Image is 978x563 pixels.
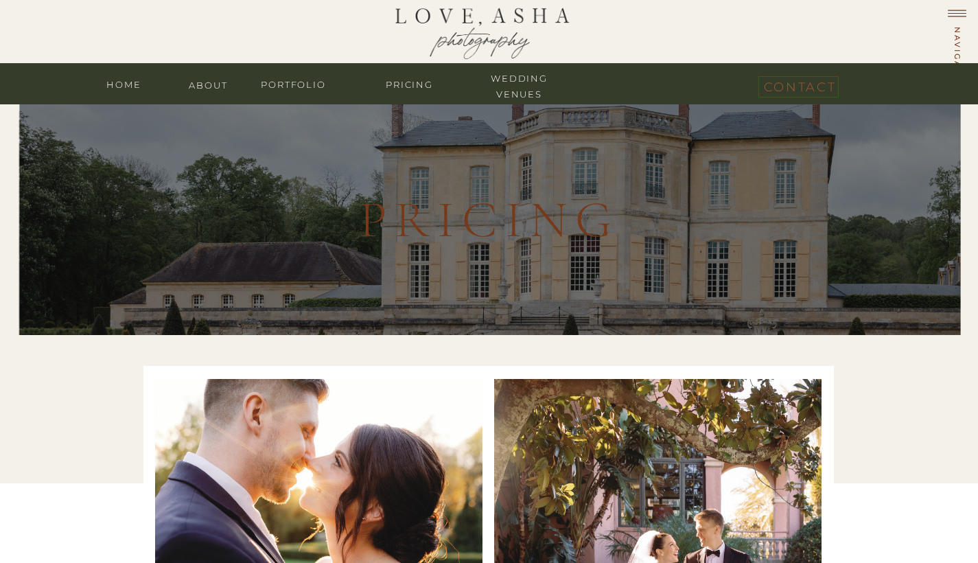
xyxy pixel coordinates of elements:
[181,78,236,91] a: about
[253,77,335,90] a: portfolio
[369,77,451,90] a: Pricing
[764,76,833,92] a: contact
[358,174,620,249] h3: pricing
[478,71,561,84] a: wedding venues
[97,77,152,90] a: home
[950,27,963,88] h1: navigate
